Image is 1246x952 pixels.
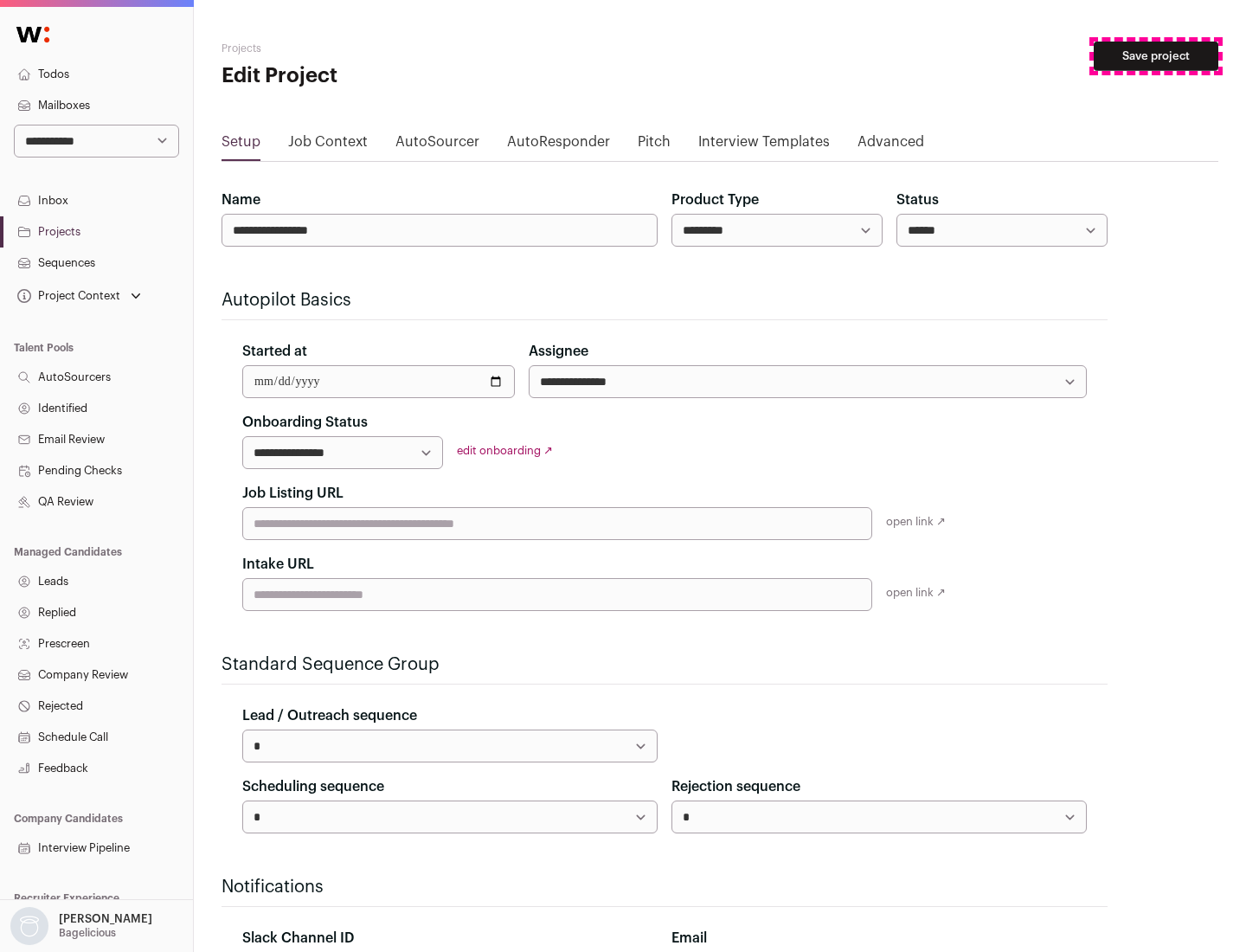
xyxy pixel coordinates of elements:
[222,190,260,210] label: Name
[242,776,384,797] label: Scheduling sequence
[59,926,116,940] p: Bagelicious
[222,288,1108,312] h2: Autopilot Basics
[1094,42,1218,71] button: Save project
[242,705,417,726] label: Lead / Outreach sequence
[222,875,1108,899] h2: Notifications
[638,132,671,159] a: Pitch
[222,42,554,55] h2: Projects
[242,412,368,433] label: Onboarding Status
[242,483,344,504] label: Job Listing URL
[222,132,260,159] a: Setup
[7,907,156,945] button: Open dropdown
[457,445,553,456] a: edit onboarding ↗
[242,554,314,575] label: Intake URL
[14,284,145,308] button: Open dropdown
[507,132,610,159] a: AutoResponder
[242,928,354,949] label: Slack Channel ID
[222,653,1108,677] h2: Standard Sequence Group
[671,190,759,210] label: Product Type
[59,912,152,926] p: [PERSON_NAME]
[7,17,59,52] img: Wellfound
[14,289,120,303] div: Project Context
[529,341,588,362] label: Assignee
[242,341,307,362] label: Started at
[10,907,48,945] img: nopic.png
[395,132,479,159] a: AutoSourcer
[896,190,939,210] label: Status
[671,776,800,797] label: Rejection sequence
[671,928,1087,949] div: Email
[288,132,368,159] a: Job Context
[698,132,830,159] a: Interview Templates
[222,62,554,90] h1: Edit Project
[857,132,924,159] a: Advanced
